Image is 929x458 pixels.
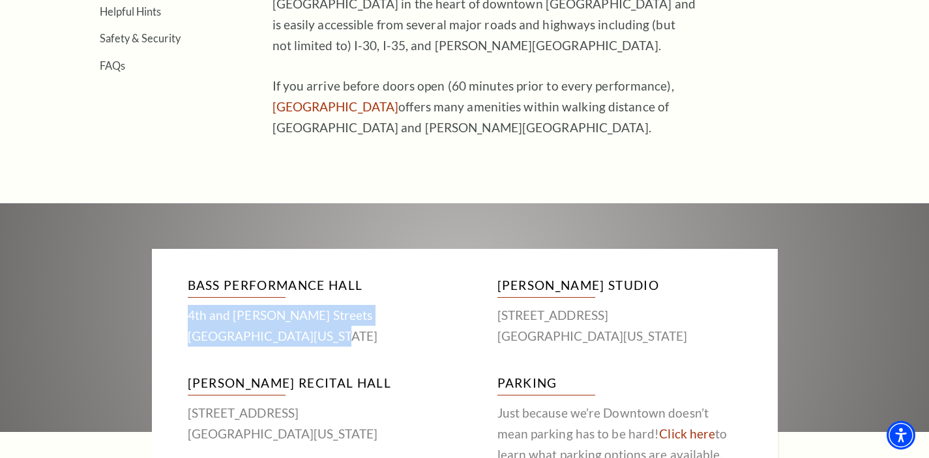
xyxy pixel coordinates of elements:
a: Click here to learn what parking options are available - open in a new tab [659,426,715,441]
div: Accessibility Menu [887,421,915,450]
h3: Parking [497,373,742,395]
p: 4th and [PERSON_NAME] Streets [GEOGRAPHIC_DATA][US_STATE] [188,305,432,347]
p: [STREET_ADDRESS] [GEOGRAPHIC_DATA][US_STATE] [497,305,742,347]
p: If you arrive before doors open (60 minutes prior to every performance), offers many amenities wi... [273,76,696,138]
p: [STREET_ADDRESS] [GEOGRAPHIC_DATA][US_STATE] [188,403,432,444]
a: Helpful Hints [100,5,161,18]
a: Sundance Square - open in a new tab [273,99,399,114]
h3: [PERSON_NAME] Studio [497,275,742,298]
h3: [PERSON_NAME] Recital Hall [188,373,432,395]
a: FAQs [100,59,125,72]
a: Safety & Security [100,32,181,44]
h3: Bass Performance Hall [188,275,432,298]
